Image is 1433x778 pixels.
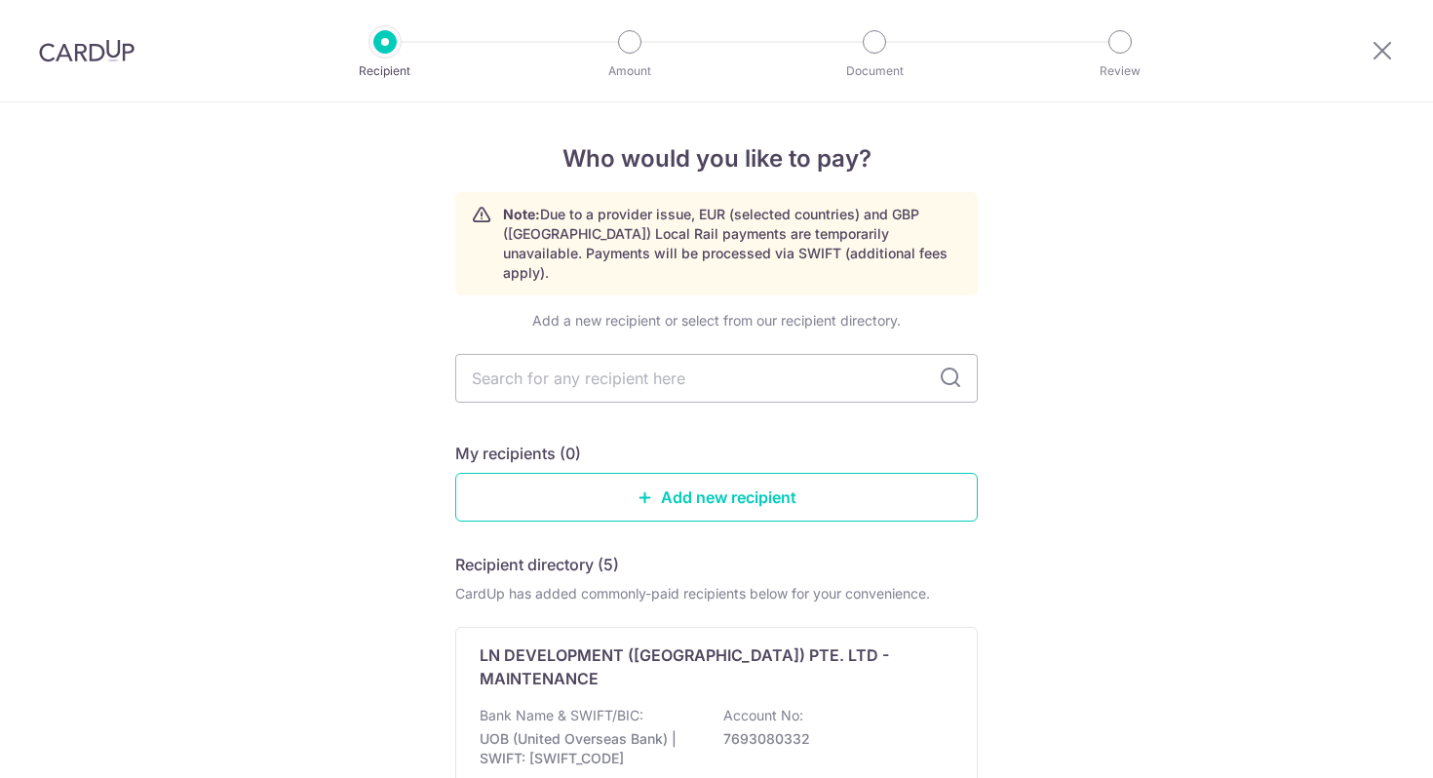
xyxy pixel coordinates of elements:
[455,584,978,603] div: CardUp has added commonly-paid recipients below for your convenience.
[723,706,803,725] p: Account No:
[558,61,702,81] p: Amount
[480,643,930,690] p: LN DEVELOPMENT ([GEOGRAPHIC_DATA]) PTE. LTD - MAINTENANCE
[39,39,135,62] img: CardUp
[480,729,698,768] p: UOB (United Overseas Bank) | SWIFT: [SWIFT_CODE]
[1048,61,1192,81] p: Review
[480,706,643,725] p: Bank Name & SWIFT/BIC:
[723,729,942,749] p: 7693080332
[1307,720,1414,768] iframe: Opens a widget where you can find more information
[503,205,961,283] p: Due to a provider issue, EUR (selected countries) and GBP ([GEOGRAPHIC_DATA]) Local Rail payments...
[503,206,540,222] strong: Note:
[455,141,978,176] h4: Who would you like to pay?
[455,311,978,331] div: Add a new recipient or select from our recipient directory.
[802,61,947,81] p: Document
[455,553,619,576] h5: Recipient directory (5)
[313,61,457,81] p: Recipient
[455,473,978,522] a: Add new recipient
[455,442,581,465] h5: My recipients (0)
[455,354,978,403] input: Search for any recipient here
